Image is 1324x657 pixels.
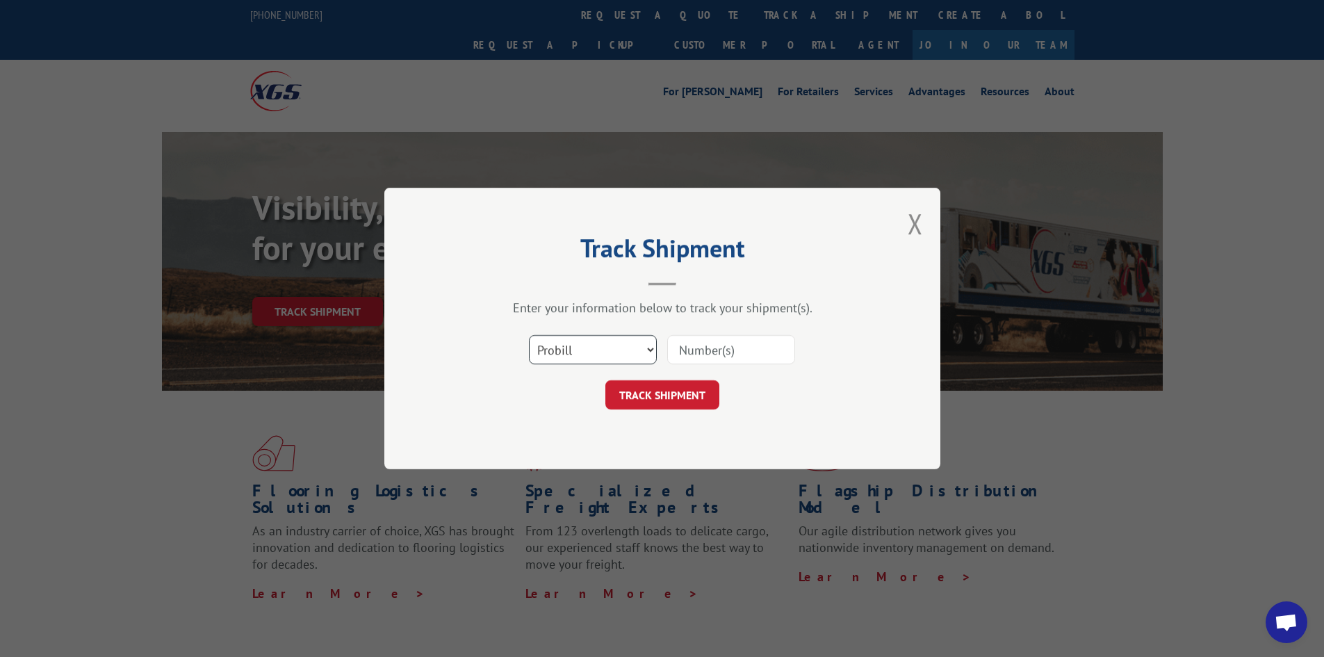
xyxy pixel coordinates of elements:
[454,238,871,265] h2: Track Shipment
[454,300,871,316] div: Enter your information below to track your shipment(s).
[908,205,923,242] button: Close modal
[605,380,719,409] button: TRACK SHIPMENT
[1266,601,1307,643] div: Open chat
[667,335,795,364] input: Number(s)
